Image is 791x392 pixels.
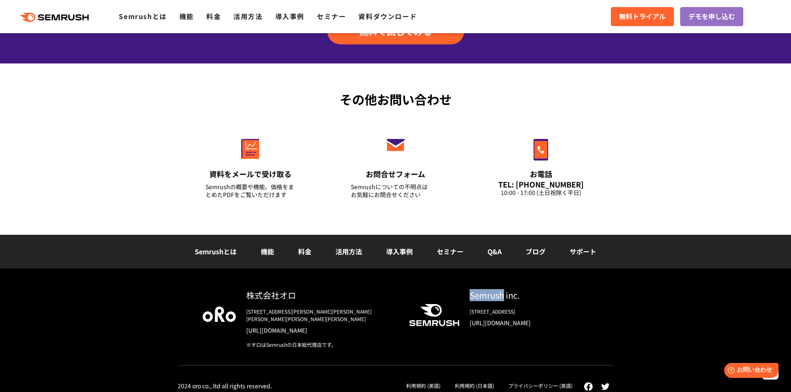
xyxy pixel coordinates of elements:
[470,308,589,315] div: [STREET_ADDRESS]
[470,289,589,301] div: Semrush inc.
[351,183,441,199] div: Semrushについての不明点は お気軽にお問合せください
[688,11,735,22] span: デモを申し込む
[487,246,502,256] a: Q&A
[508,382,573,389] a: プライバシーポリシー (英語)
[261,246,274,256] a: 機能
[496,180,586,189] div: TEL: [PHONE_NUMBER]
[317,11,346,21] a: セミナー
[333,121,458,209] a: お問合せフォーム Semrushについての不明点はお気軽にお問合せください
[570,246,596,256] a: サポート
[619,11,666,22] span: 無料トライアル
[246,326,396,334] a: [URL][DOMAIN_NAME]
[246,308,396,323] div: [STREET_ADDRESS][PERSON_NAME][PERSON_NAME][PERSON_NAME][PERSON_NAME][PERSON_NAME]
[203,307,236,321] img: oro company
[601,383,610,390] img: twitter
[206,169,295,179] div: 資料をメールで受け取る
[179,11,194,21] a: 機能
[188,121,313,209] a: 資料をメールで受け取る Semrushの概要や機能、価格をまとめたPDFをご覧いただけます
[470,319,589,327] a: [URL][DOMAIN_NAME]
[359,25,432,37] span: 無料で試してみる
[406,382,441,389] a: 利用規約 (英語)
[275,11,304,21] a: 導入事例
[611,7,674,26] a: 無料トライアル
[298,246,311,256] a: 料金
[233,11,262,21] a: 活用方法
[336,246,362,256] a: 活用方法
[526,246,546,256] a: ブログ
[195,246,237,256] a: Semrushとは
[717,360,782,383] iframe: Help widget launcher
[358,11,417,21] a: 資料ダウンロード
[386,246,413,256] a: 導入事例
[246,341,396,348] div: ※オロはSemrushの日本総代理店です。
[119,11,167,21] a: Semrushとは
[178,90,614,109] div: その他お問い合わせ
[178,382,272,390] div: 2024 oro co., ltd all rights reserved.
[351,169,441,179] div: お問合せフォーム
[680,7,743,26] a: デモを申し込む
[437,246,463,256] a: セミナー
[496,169,586,179] div: お電話
[206,11,221,21] a: 料金
[496,189,586,197] div: 10:00 - 17:00 (土日祝除く平日)
[206,183,295,199] div: Semrushの概要や機能、価格をまとめたPDFをご覧いただけます
[584,382,593,391] img: facebook
[246,289,396,301] div: 株式会社オロ
[455,382,494,389] a: 利用規約 (日本語)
